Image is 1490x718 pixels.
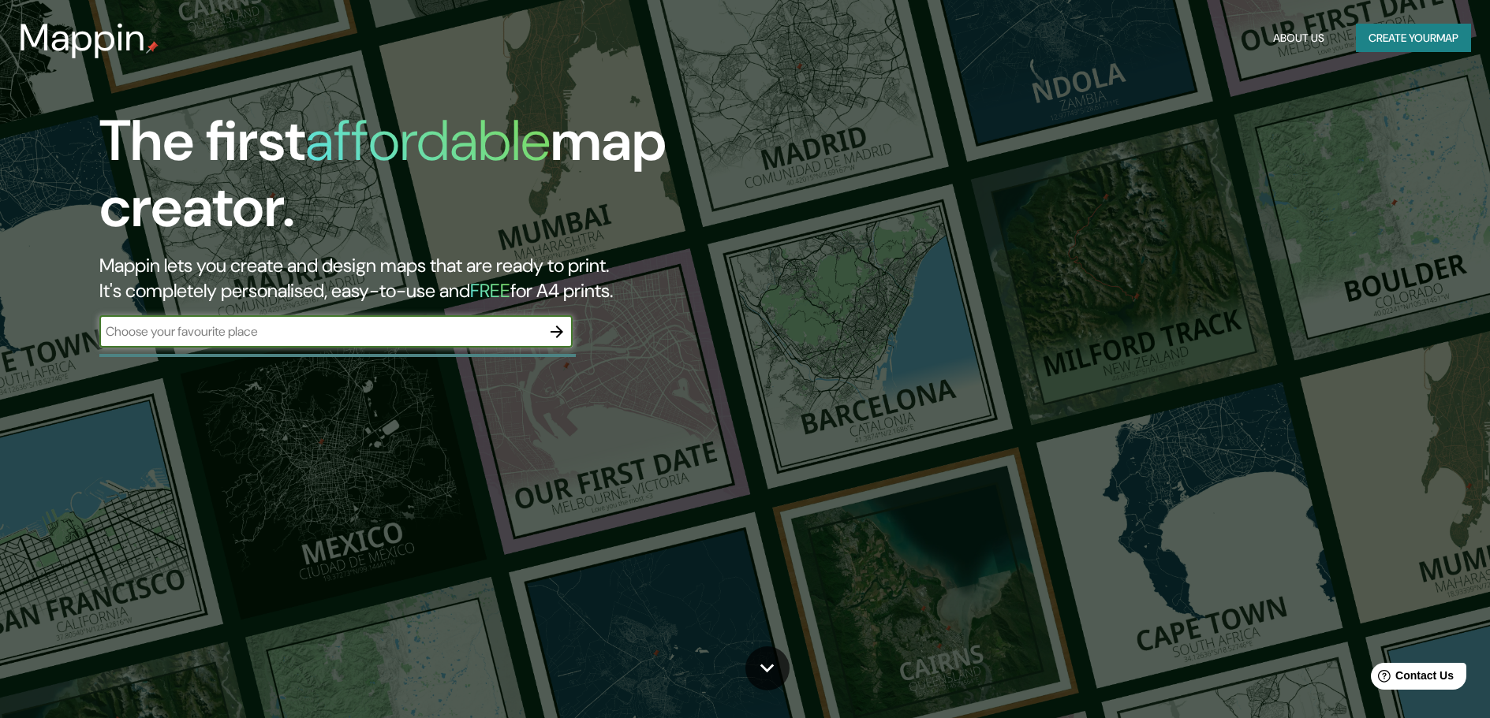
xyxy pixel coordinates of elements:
h1: affordable [305,104,551,177]
input: Choose your favourite place [99,322,541,340]
button: Create yourmap [1356,24,1471,53]
h2: Mappin lets you create and design maps that are ready to print. It's completely personalised, eas... [99,253,845,303]
h5: FREE [470,278,510,303]
button: About Us [1267,24,1331,53]
h3: Mappin [19,16,146,60]
h1: The first map creator. [99,108,845,253]
iframe: Help widget launcher [1350,657,1473,701]
img: mappin-pin [146,41,159,54]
